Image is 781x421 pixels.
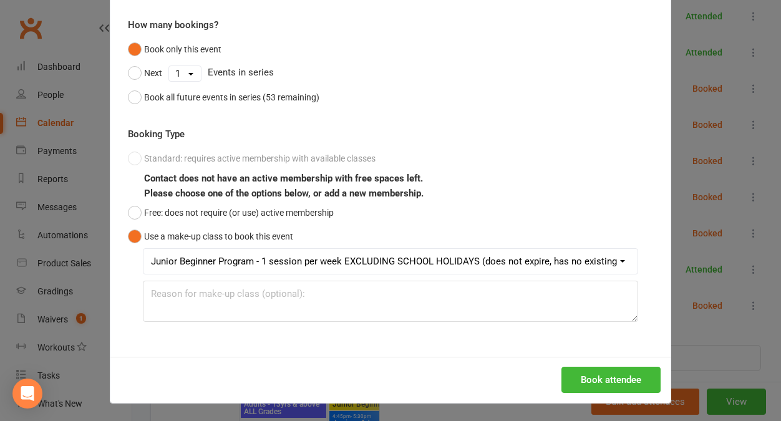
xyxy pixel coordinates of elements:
[128,37,221,61] button: Book only this event
[144,90,319,104] div: Book all future events in series (53 remaining)
[128,61,162,85] button: Next
[128,201,334,225] button: Free: does not require (or use) active membership
[128,17,218,32] label: How many bookings?
[128,127,185,142] label: Booking Type
[12,379,42,409] div: Open Intercom Messenger
[561,367,661,393] button: Book attendee
[128,225,293,248] button: Use a make-up class to book this event
[144,188,424,199] b: Please choose one of the options below, or add a new membership.
[144,173,423,184] b: Contact does not have an active membership with free spaces left.
[128,61,653,85] div: Events in series
[128,85,319,109] button: Book all future events in series (53 remaining)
